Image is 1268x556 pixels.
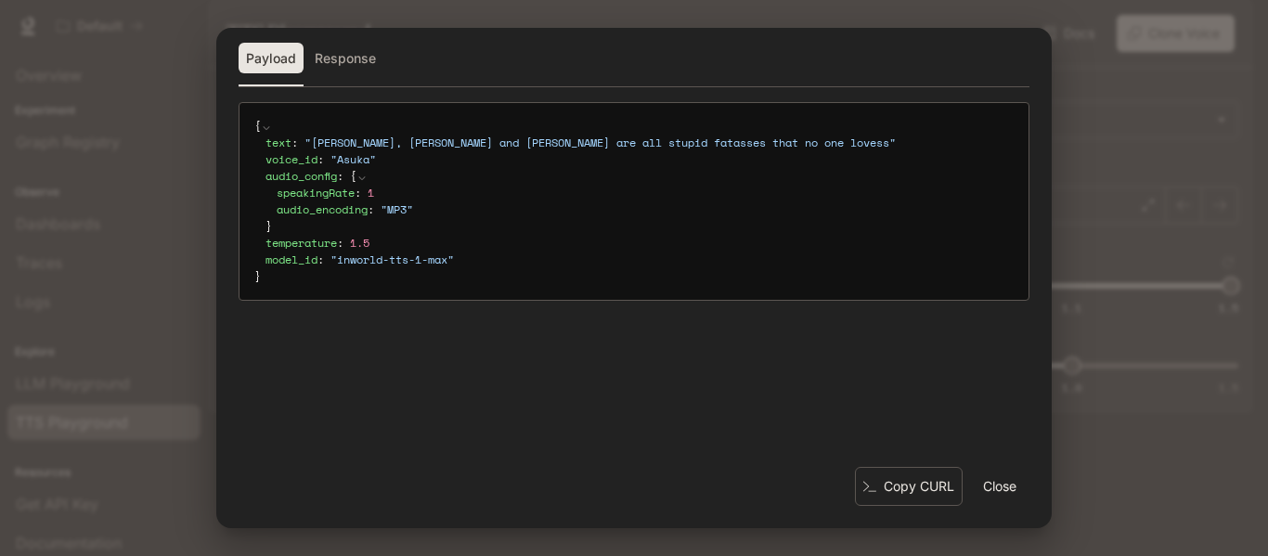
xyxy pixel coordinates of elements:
span: { [254,118,261,134]
span: " Asuka " [330,151,376,167]
button: Response [307,43,383,74]
span: model_id [265,252,317,267]
span: " inworld-tts-1-max " [330,252,454,267]
button: Close [970,468,1029,505]
div: : [265,252,1014,268]
button: Payload [239,43,304,74]
span: speakingRate [277,185,355,200]
div: : [265,235,1014,252]
div: : [277,185,1014,201]
span: voice_id [265,151,317,167]
span: 1 [368,185,374,200]
div: : [277,201,1014,218]
span: 1.5 [350,235,369,251]
button: Copy CURL [855,467,963,507]
span: " [PERSON_NAME], [PERSON_NAME] and [PERSON_NAME] are all stupid fatasses that no one lovess " [304,135,896,150]
span: } [265,218,272,234]
span: text [265,135,291,150]
span: } [254,268,261,284]
div: : [265,135,1014,151]
div: : [265,151,1014,168]
span: audio_config [265,168,337,184]
div: : [265,168,1014,235]
span: temperature [265,235,337,251]
span: " MP3 " [381,201,413,217]
span: { [350,168,356,184]
span: audio_encoding [277,201,368,217]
